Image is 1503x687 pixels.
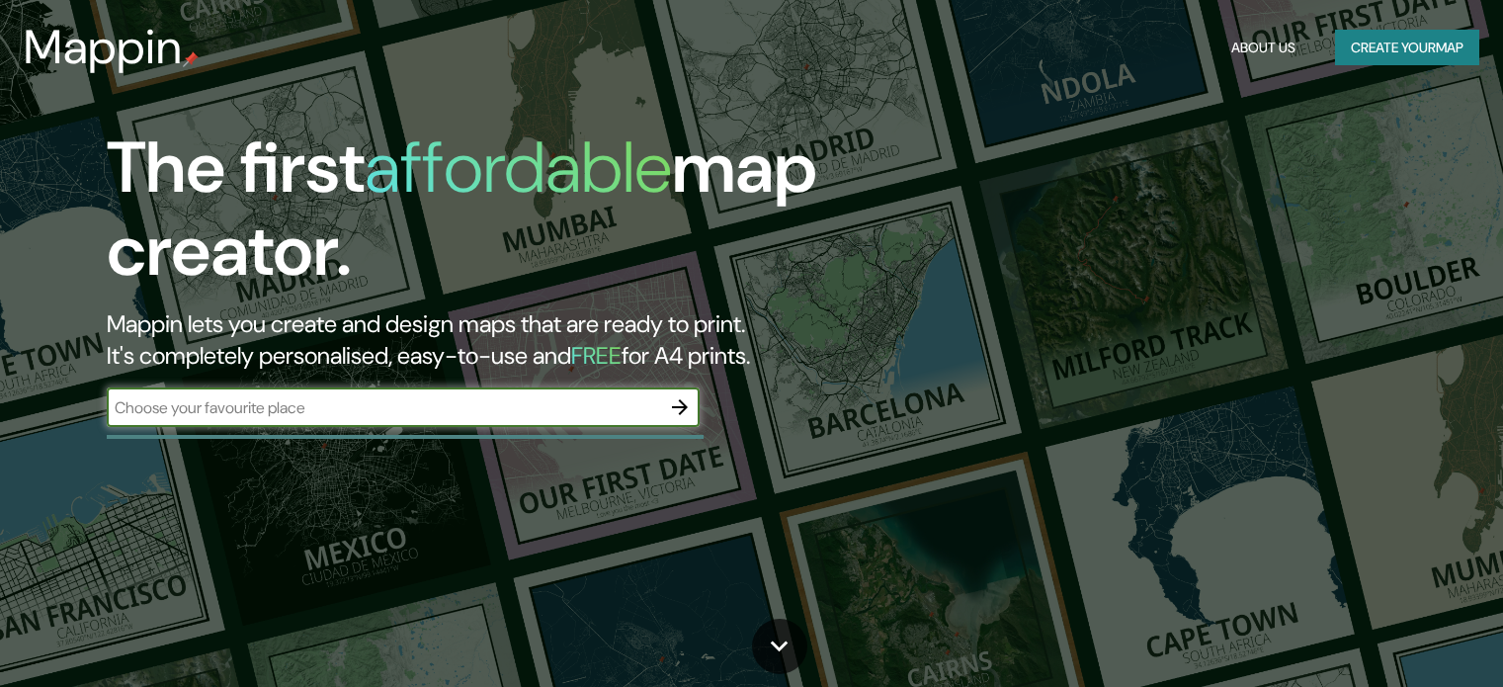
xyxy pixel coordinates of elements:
button: About Us [1223,30,1303,66]
h3: Mappin [24,20,183,75]
h1: The first map creator. [107,127,859,308]
input: Choose your favourite place [107,396,660,419]
button: Create yourmap [1335,30,1479,66]
h2: Mappin lets you create and design maps that are ready to print. It's completely personalised, eas... [107,308,859,372]
h5: FREE [571,340,622,371]
h1: affordable [365,122,672,214]
img: mappin-pin [183,51,199,67]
